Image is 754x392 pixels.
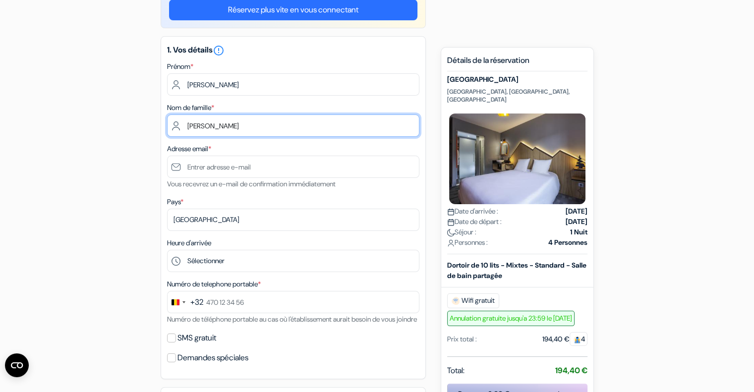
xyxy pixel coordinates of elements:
[447,227,476,237] span: Séjour :
[447,75,587,84] h5: [GEOGRAPHIC_DATA]
[447,261,586,280] b: Dortoir de 10 lits - Mixtes - Standard - Salle de bain partagée
[452,297,460,305] img: free_wifi.svg
[5,353,29,377] button: Ouvrir le widget CMP
[213,45,225,55] a: error_outline
[574,336,581,343] img: guest.svg
[213,45,225,56] i: error_outline
[566,206,587,217] strong: [DATE]
[167,61,193,72] label: Prénom
[542,334,587,344] div: 194,40 €
[177,331,216,345] label: SMS gratuit
[167,144,211,154] label: Adresse email
[177,351,248,365] label: Demandes spéciales
[447,239,455,247] img: user_icon.svg
[447,365,464,377] span: Total:
[548,237,587,248] strong: 4 Personnes
[167,279,261,289] label: Numéro de telephone portable
[447,56,587,71] h5: Détails de la réservation
[167,315,417,324] small: Numéro de téléphone portable au cas où l'établissement aurait besoin de vous joindre
[167,73,419,96] input: Entrez votre prénom
[167,45,419,56] h5: 1. Vos détails
[447,88,587,104] p: [GEOGRAPHIC_DATA], [GEOGRAPHIC_DATA], [GEOGRAPHIC_DATA]
[447,219,455,226] img: calendar.svg
[168,291,203,313] button: Change country, selected Belgium (+32)
[447,334,477,344] div: Prix total :
[447,206,498,217] span: Date d'arrivée :
[566,217,587,227] strong: [DATE]
[447,217,502,227] span: Date de départ :
[447,293,499,308] span: Wifi gratuit
[167,103,214,113] label: Nom de famille
[167,179,336,188] small: Vous recevrez un e-mail de confirmation immédiatement
[167,197,183,207] label: Pays
[447,208,455,216] img: calendar.svg
[167,114,419,137] input: Entrer le nom de famille
[167,156,419,178] input: Entrer adresse e-mail
[167,238,211,248] label: Heure d'arrivée
[555,365,587,376] strong: 194,40 €
[570,332,587,346] span: 4
[570,227,587,237] strong: 1 Nuit
[447,311,575,326] span: Annulation gratuite jusqu'a 23:59 le [DATE]
[447,237,488,248] span: Personnes :
[447,229,455,236] img: moon.svg
[167,291,419,313] input: 470 12 34 56
[190,296,203,308] div: +32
